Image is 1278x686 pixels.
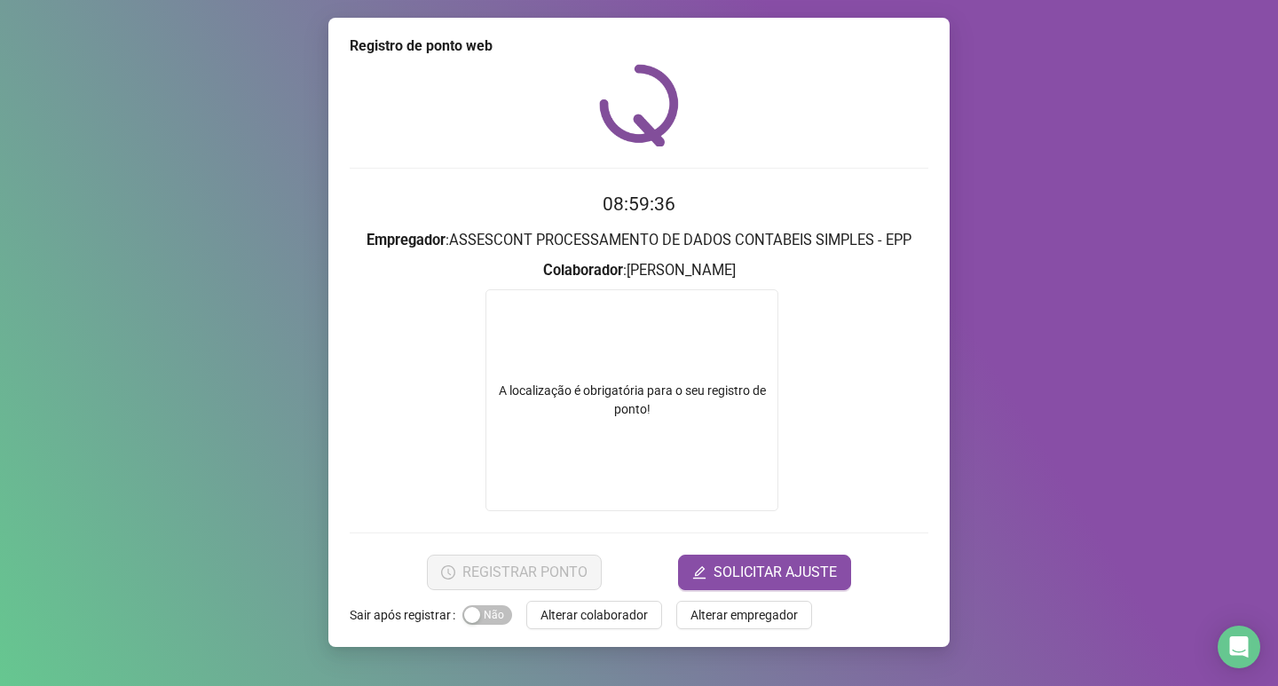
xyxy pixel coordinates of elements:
[367,232,446,248] strong: Empregador
[350,259,928,282] h3: : [PERSON_NAME]
[486,382,777,419] div: A localização é obrigatória para o seu registro de ponto!
[690,605,798,625] span: Alterar empregador
[427,555,602,590] button: REGISTRAR PONTO
[350,229,928,252] h3: : ASSESCONT PROCESSAMENTO DE DADOS CONTABEIS SIMPLES - EPP
[526,601,662,629] button: Alterar colaborador
[350,601,462,629] label: Sair após registrar
[692,565,706,580] span: edit
[714,562,837,583] span: SOLICITAR AJUSTE
[603,193,675,215] time: 08:59:36
[599,64,679,146] img: QRPoint
[350,35,928,57] div: Registro de ponto web
[676,601,812,629] button: Alterar empregador
[678,555,851,590] button: editSOLICITAR AJUSTE
[543,262,623,279] strong: Colaborador
[540,605,648,625] span: Alterar colaborador
[1218,626,1260,668] div: Open Intercom Messenger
